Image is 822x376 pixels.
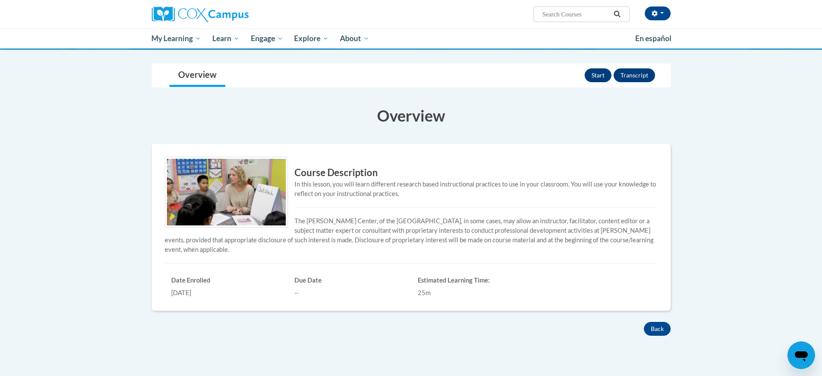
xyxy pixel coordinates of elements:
div: -- [294,288,405,298]
span: En español [635,34,672,43]
a: Cox Campus [152,6,316,22]
span: About [340,33,369,44]
a: Learn [207,29,245,48]
span: Engage [251,33,283,44]
h6: Estimated Learning Time: [418,276,528,284]
div: In this lesson, you will learn different research based instructional practices to use in your cl... [165,180,658,199]
img: Cox Campus [152,6,249,22]
h6: Date Enrolled [171,276,281,284]
h6: Due Date [294,276,405,284]
button: Back [644,322,671,336]
button: Start [585,68,611,82]
span: Explore [294,33,329,44]
span: Learn [212,33,240,44]
a: About [334,29,375,48]
div: 25m [418,288,528,298]
a: Explore [288,29,334,48]
button: Transcript [614,68,655,82]
button: Account Settings [645,6,671,20]
div: Main menu [139,29,684,48]
a: Engage [245,29,289,48]
p: The [PERSON_NAME] Center, of the [GEOGRAPHIC_DATA], in some cases, may allow an instructor, facil... [165,216,658,254]
img: Course logo image [165,157,288,228]
h3: Course Description [165,166,658,180]
button: Search [611,9,624,19]
a: Overview [170,64,225,87]
iframe: Button to launch messaging window [787,341,815,369]
div: [DATE] [171,288,281,298]
a: My Learning [146,29,207,48]
span: My Learning [151,33,201,44]
input: Search Courses [541,9,611,19]
a: En español [630,29,677,48]
h3: Overview [152,105,671,126]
